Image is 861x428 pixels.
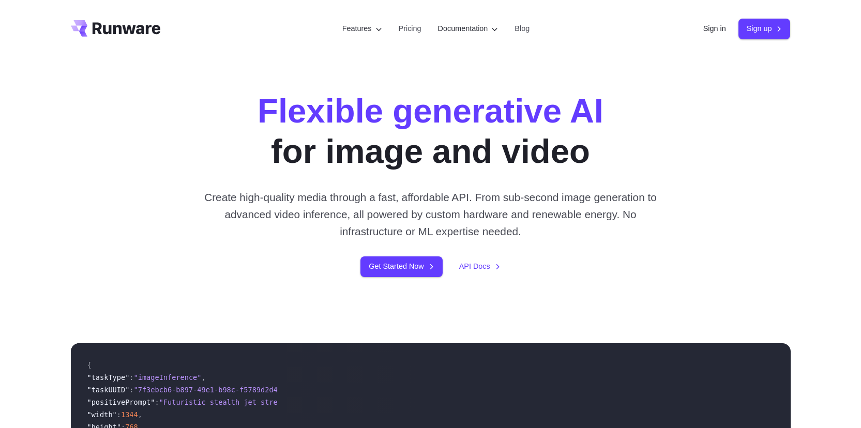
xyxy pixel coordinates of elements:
[515,23,530,35] a: Blog
[459,261,501,272] a: API Docs
[71,20,161,37] a: Go to /
[134,386,295,394] span: "7f3ebcb6-b897-49e1-b98c-f5789d2d40d7"
[129,373,133,381] span: :
[87,410,117,419] span: "width"
[201,373,205,381] span: ,
[258,91,603,172] h1: for image and video
[399,23,421,35] a: Pricing
[360,256,442,277] a: Get Started Now
[155,398,159,406] span: :
[87,361,92,369] span: {
[87,386,130,394] span: "taskUUID"
[121,410,138,419] span: 1344
[87,398,155,406] span: "positivePrompt"
[129,386,133,394] span: :
[117,410,121,419] span: :
[138,410,142,419] span: ,
[200,189,661,240] p: Create high-quality media through a fast, affordable API. From sub-second image generation to adv...
[703,23,726,35] a: Sign in
[159,398,545,406] span: "Futuristic stealth jet streaking through a neon-lit cityscape with glowing purple exhaust"
[134,373,202,381] span: "imageInference"
[342,23,382,35] label: Features
[87,373,130,381] span: "taskType"
[258,92,603,130] strong: Flexible generative AI
[738,19,791,39] a: Sign up
[438,23,499,35] label: Documentation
